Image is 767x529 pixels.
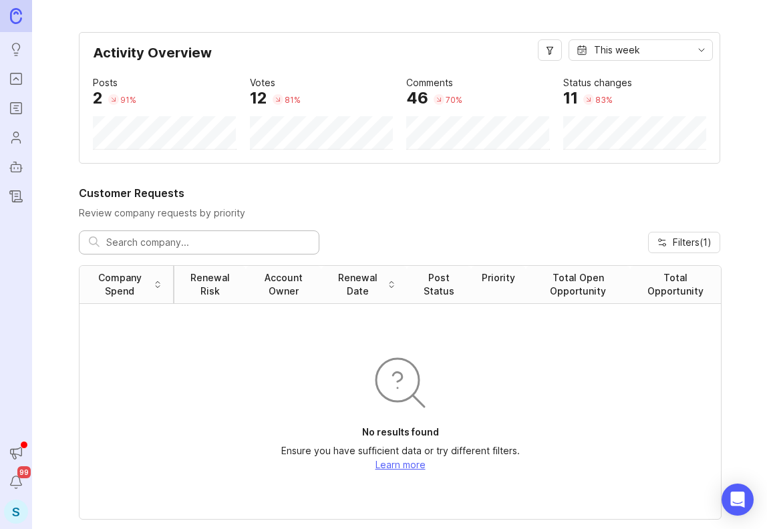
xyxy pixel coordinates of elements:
[120,94,136,106] div: 91 %
[4,37,28,61] a: Ideas
[4,67,28,91] a: Portal
[4,126,28,150] a: Users
[10,8,22,23] img: Canny Home
[106,235,309,250] input: Search company...
[17,466,31,478] span: 99
[595,94,613,106] div: 83 %
[375,459,426,470] a: Learn more
[93,90,103,106] div: 2
[250,75,275,90] div: Votes
[482,271,515,285] div: Priority
[93,75,118,90] div: Posts
[418,271,460,298] div: Post Status
[563,75,632,90] div: Status changes
[90,271,150,298] div: Company Spend
[700,236,712,248] span: ( 1 )
[641,271,710,298] div: Total Opportunity
[93,46,706,70] div: Activity Overview
[362,425,439,439] p: No results found
[594,43,640,57] div: This week
[332,271,383,298] div: Renewal Date
[79,206,720,220] p: Review company requests by priority
[368,351,432,415] img: svg+xml;base64,PHN2ZyB3aWR0aD0iOTYiIGhlaWdodD0iOTYiIGZpbGw9Im5vbmUiIHhtbG5zPSJodHRwOi8vd3d3LnczLm...
[648,232,720,253] button: Filters(1)
[536,271,619,298] div: Total Open Opportunity
[563,90,578,106] div: 11
[722,484,754,516] div: Open Intercom Messenger
[406,75,453,90] div: Comments
[257,271,311,298] div: Account Owner
[4,184,28,208] a: Changelog
[4,441,28,465] button: Announcements
[4,470,28,494] button: Notifications
[79,185,720,201] h2: Customer Requests
[4,96,28,120] a: Roadmaps
[185,271,235,298] div: Renewal Risk
[4,500,28,524] button: S
[691,45,712,55] svg: toggle icon
[673,236,712,249] span: Filters
[281,444,520,458] p: Ensure you have sufficient data or try different filters.
[4,155,28,179] a: Autopilot
[285,94,301,106] div: 81 %
[406,90,428,106] div: 46
[250,90,267,106] div: 12
[446,94,462,106] div: 70 %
